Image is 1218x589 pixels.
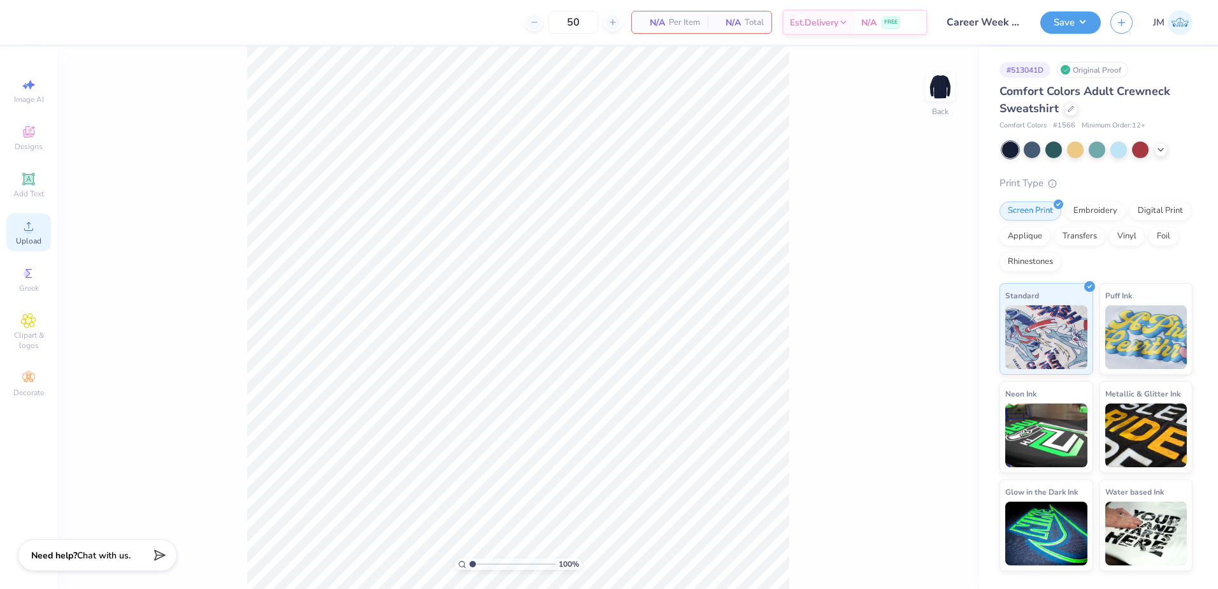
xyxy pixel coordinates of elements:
a: JM [1153,10,1193,35]
span: Comfort Colors Adult Crewneck Sweatshirt [999,84,1170,116]
span: Clipart & logos [6,330,51,351]
span: N/A [715,16,741,29]
img: Neon Ink [1005,404,1087,467]
span: Est. Delivery [790,16,838,29]
div: Embroidery [1065,201,1126,221]
span: Minimum Order: 12 + [1082,120,1145,131]
span: Metallic & Glitter Ink [1105,387,1180,400]
span: Designs [15,142,43,152]
span: Water based Ink [1105,485,1164,498]
div: Rhinestones [999,252,1061,272]
div: Back [932,106,949,117]
span: Standard [1005,289,1039,302]
span: FREE [884,18,898,27]
span: Comfort Colors [999,120,1047,131]
img: Joshua Malaki [1168,10,1193,35]
span: Chat with us. [77,549,131,562]
img: Puff Ink [1105,305,1187,369]
strong: Need help? [31,549,77,562]
span: Decorate [13,388,44,398]
span: Greek [19,283,39,293]
img: Glow in the Dark Ink [1005,502,1087,565]
span: Add Text [13,189,44,199]
span: Glow in the Dark Ink [1005,485,1078,498]
input: – – [548,11,598,34]
button: Save [1040,11,1101,34]
img: Standard [1005,305,1087,369]
div: Digital Print [1129,201,1191,221]
div: Transfers [1054,227,1105,246]
span: Puff Ink [1105,289,1132,302]
div: Original Proof [1057,62,1128,78]
span: # 1566 [1053,120,1075,131]
span: Image AI [14,94,44,105]
img: Back [928,74,953,99]
span: JM [1153,15,1164,30]
div: Print Type [999,176,1193,191]
input: Untitled Design [937,10,1031,35]
span: Per Item [669,16,700,29]
span: 100 % [559,558,579,570]
span: N/A [640,16,665,29]
div: Vinyl [1109,227,1145,246]
div: # 513041D [999,62,1050,78]
img: Water based Ink [1105,502,1187,565]
span: Total [745,16,764,29]
div: Screen Print [999,201,1061,221]
img: Metallic & Glitter Ink [1105,404,1187,467]
div: Applique [999,227,1050,246]
span: N/A [861,16,877,29]
span: Upload [16,236,41,246]
span: Neon Ink [1005,387,1036,400]
div: Foil [1149,227,1179,246]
